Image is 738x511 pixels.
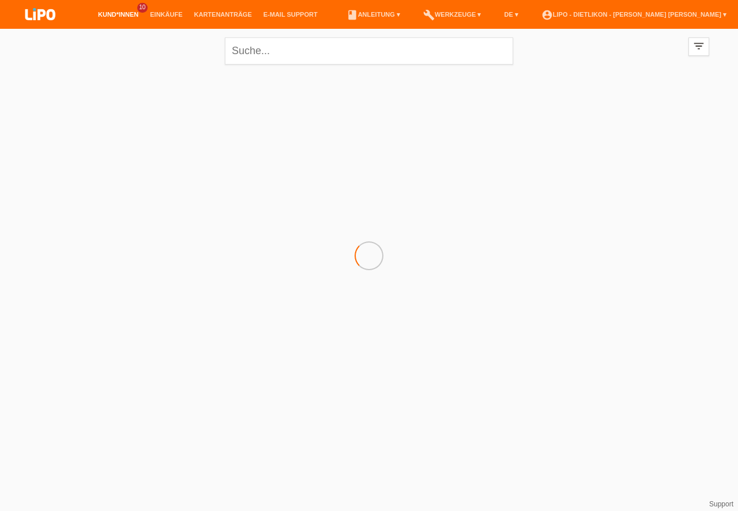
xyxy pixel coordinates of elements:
[92,11,144,18] a: Kund*innen
[536,11,732,18] a: account_circleLIPO - Dietlikon - [PERSON_NAME] [PERSON_NAME] ▾
[225,37,513,65] input: Suche...
[709,500,733,508] a: Support
[189,11,258,18] a: Kartenanträge
[423,9,435,21] i: build
[498,11,524,18] a: DE ▾
[347,9,358,21] i: book
[341,11,406,18] a: bookAnleitung ▾
[692,40,705,52] i: filter_list
[12,24,69,32] a: LIPO pay
[137,3,148,13] span: 10
[417,11,487,18] a: buildWerkzeuge ▾
[541,9,553,21] i: account_circle
[144,11,188,18] a: Einkäufe
[258,11,323,18] a: E-Mail Support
